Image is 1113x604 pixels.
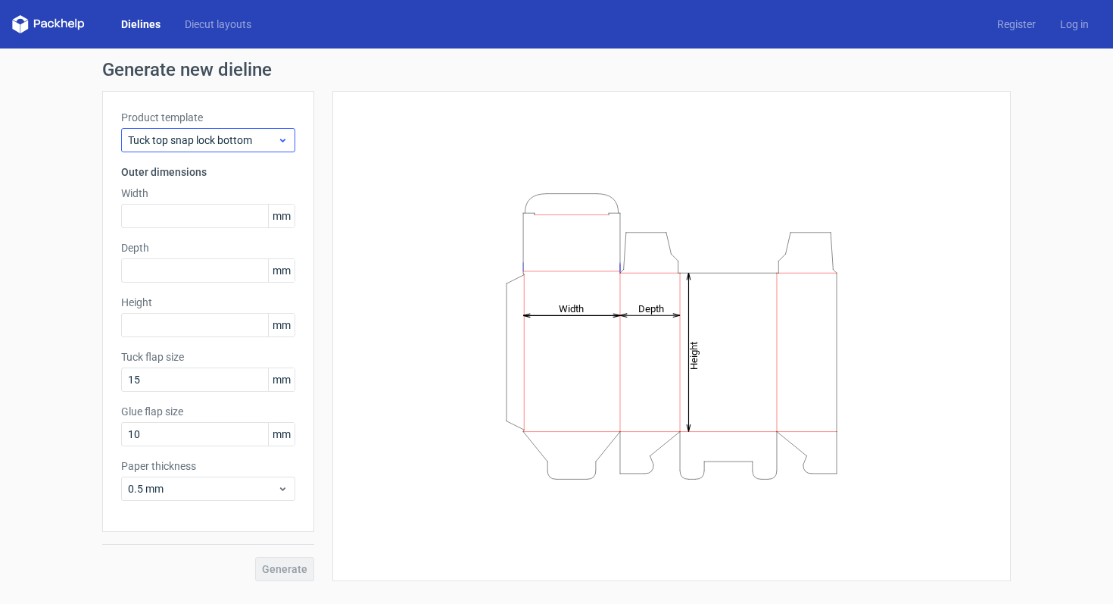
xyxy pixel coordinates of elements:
[688,341,700,369] tspan: Height
[102,61,1011,79] h1: Generate new dieline
[128,133,277,148] span: Tuck top snap lock bottom
[268,259,295,282] span: mm
[109,17,173,32] a: Dielines
[268,368,295,391] span: mm
[268,423,295,446] span: mm
[121,240,295,255] label: Depth
[121,186,295,201] label: Width
[985,17,1048,32] a: Register
[268,314,295,336] span: mm
[268,205,295,227] span: mm
[121,404,295,419] label: Glue flap size
[1048,17,1101,32] a: Log in
[173,17,263,32] a: Diecut layouts
[638,302,664,314] tspan: Depth
[128,481,277,496] span: 0.5 mm
[121,349,295,365] label: Tuck flap size
[121,295,295,310] label: Height
[121,458,295,474] label: Paper thickness
[121,110,295,125] label: Product template
[559,302,584,314] tspan: Width
[121,164,295,180] h3: Outer dimensions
